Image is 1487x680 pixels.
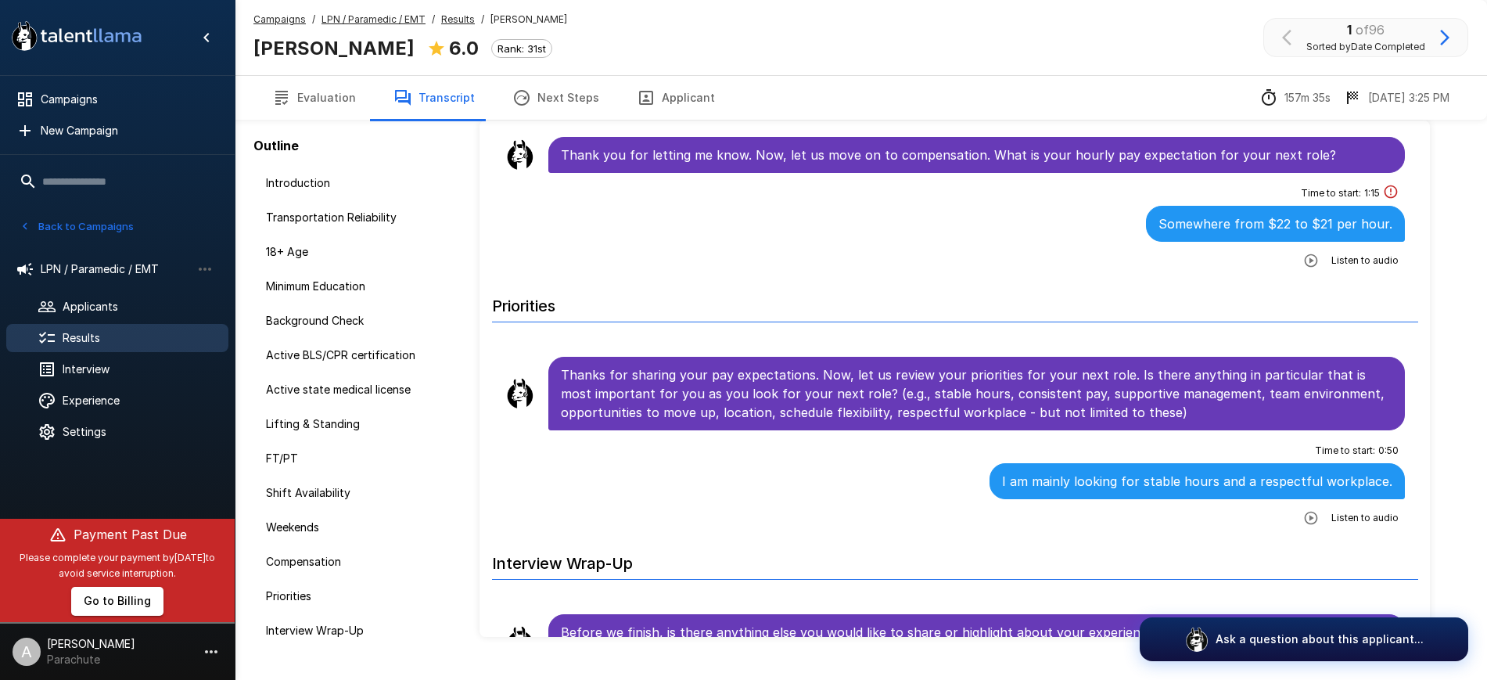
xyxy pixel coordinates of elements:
[1216,631,1424,647] p: Ask a question about this applicant...
[253,169,435,197] div: Introduction
[253,138,299,153] b: Outline
[253,203,435,232] div: Transportation Reliability
[253,76,375,120] button: Evaluation
[561,623,1393,660] p: Before we finish, is there anything else you would like to share or highlight about your experien...
[505,139,536,171] img: llama_clean.png
[1002,472,1392,491] p: I am mainly looking for stable hours and a respectful workplace.
[505,626,536,657] img: llama_clean.png
[1368,90,1449,106] p: [DATE] 3:25 PM
[490,12,567,27] span: [PERSON_NAME]
[505,378,536,409] img: llama_clean.png
[266,382,422,398] span: Active state medical license
[266,485,422,501] span: Shift Availability
[253,238,435,266] div: 18+ Age
[1347,22,1352,38] b: 1
[492,538,1418,580] h6: Interview Wrap-Up
[449,37,479,59] b: 6.0
[253,548,435,576] div: Compensation
[1301,185,1361,201] span: Time to start :
[266,313,422,329] span: Background Check
[441,13,475,25] u: Results
[253,376,435,404] div: Active state medical license
[561,146,1393,164] p: Thank you for letting me know. Now, let us move on to compensation. What is your hourly pay expec...
[266,451,422,466] span: FT/PT
[266,210,422,225] span: Transportation Reliability
[266,347,422,363] span: Active BLS/CPR certification
[253,13,306,25] u: Campaigns
[561,365,1393,422] p: Thanks for sharing your pay expectations. Now, let us review your priorities for your next role. ...
[253,444,435,473] div: FT/PT
[266,244,422,260] span: 18+ Age
[494,76,618,120] button: Next Steps
[1383,184,1399,203] div: This answer took longer than usual and could be a sign of cheating
[1356,22,1385,38] span: of 96
[253,513,435,541] div: Weekends
[375,76,494,120] button: Transcript
[1259,88,1331,107] div: The time between starting and completing the interview
[618,76,734,120] button: Applicant
[321,13,426,25] u: LPN / Paramedic / EMT
[253,617,435,645] div: Interview Wrap-Up
[432,12,435,27] span: /
[1306,39,1425,55] span: Sorted by Date Completed
[1343,88,1449,107] div: The date and time when the interview was completed
[1184,627,1209,652] img: logo_glasses@2x.png
[253,582,435,610] div: Priorities
[1284,90,1331,106] p: 157m 35s
[1364,185,1380,201] span: 1 : 15
[266,623,422,639] span: Interview Wrap-Up
[481,12,484,27] span: /
[253,272,435,300] div: Minimum Education
[1331,253,1399,268] span: Listen to audio
[253,307,435,335] div: Background Check
[492,281,1418,322] h6: Priorities
[266,588,422,604] span: Priorities
[253,37,415,59] b: [PERSON_NAME]
[253,479,435,507] div: Shift Availability
[1158,214,1392,233] p: Somewhere from $22 to $21 per hour.
[312,12,315,27] span: /
[266,175,422,191] span: Introduction
[266,416,422,432] span: Lifting & Standing
[266,554,422,570] span: Compensation
[1331,510,1399,526] span: Listen to audio
[253,410,435,438] div: Lifting & Standing
[1315,443,1375,459] span: Time to start :
[266,520,422,535] span: Weekends
[1140,617,1468,661] button: Ask a question about this applicant...
[1378,443,1399,459] span: 0 : 50
[253,341,435,369] div: Active BLS/CPR certification
[266,279,422,294] span: Minimum Education
[492,42,551,55] span: Rank: 31st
